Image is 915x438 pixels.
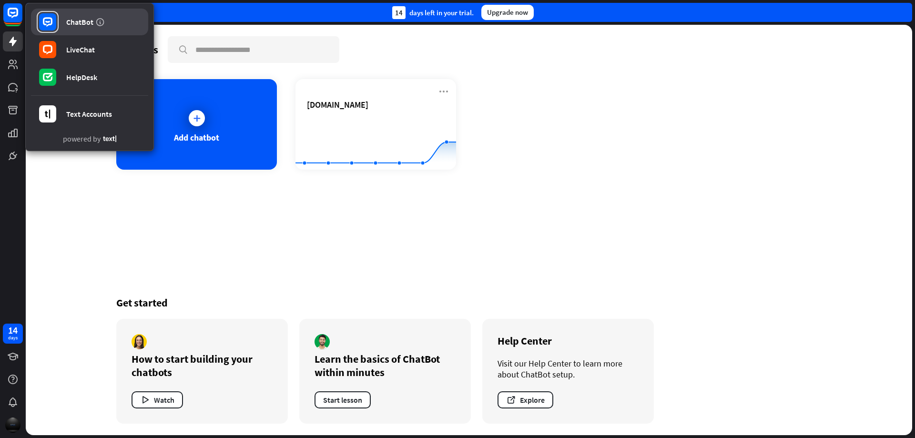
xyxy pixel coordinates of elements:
div: Visit our Help Center to learn more about ChatBot setup. [498,358,639,380]
button: Explore [498,391,553,408]
div: Help Center [498,334,639,347]
div: Add chatbot [174,132,219,143]
button: Watch [132,391,183,408]
div: 14 [8,326,18,335]
div: Upgrade now [481,5,534,20]
div: How to start building your chatbots [132,352,273,379]
div: 14 [392,6,406,19]
span: ecreationsmultimedia.in [307,99,368,110]
div: Get started [116,296,822,309]
img: author [132,334,147,349]
button: Open LiveChat chat widget [8,4,36,32]
div: Learn the basics of ChatBot within minutes [315,352,456,379]
button: Start lesson [315,391,371,408]
a: 14 days [3,324,23,344]
img: author [315,334,330,349]
div: days [8,335,18,341]
div: days left in your trial. [392,6,474,19]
